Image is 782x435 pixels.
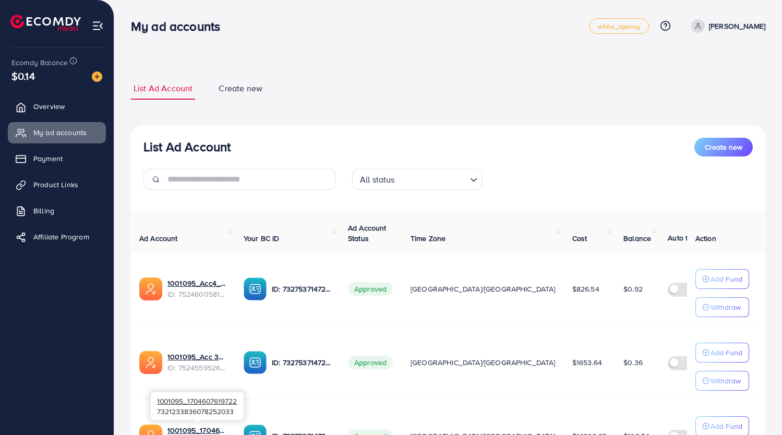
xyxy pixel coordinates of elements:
span: white_agency [598,23,640,30]
p: Withdraw [711,374,741,387]
img: ic-ba-acc.ded83a64.svg [244,351,267,374]
span: Approved [348,356,393,369]
a: [PERSON_NAME] [687,19,765,33]
a: white_agency [589,18,649,34]
p: Add Fund [711,420,742,432]
img: menu [92,20,104,32]
span: Time Zone [411,233,446,244]
span: $0.36 [623,357,643,368]
p: Add Fund [711,346,742,359]
a: Product Links [8,174,106,195]
span: Create new [219,82,262,94]
span: My ad accounts [33,127,87,138]
span: $0.92 [623,284,643,294]
span: Your BC ID [244,233,280,244]
span: Payment [33,153,63,164]
button: Create new [694,138,753,156]
div: <span class='underline'>1001095_Acc 3_1751948238983</span></br>7524559526306070535 [167,352,227,373]
iframe: Chat [738,388,774,427]
span: $0.14 [11,68,35,83]
a: Billing [8,200,106,221]
p: ID: 7327537147282571265 [272,356,331,369]
input: Search for option [398,170,466,187]
span: Cost [572,233,587,244]
img: logo [10,15,81,31]
a: Payment [8,148,106,169]
span: [GEOGRAPHIC_DATA]/[GEOGRAPHIC_DATA] [411,357,556,368]
span: Create new [705,142,742,152]
span: Approved [348,282,393,296]
a: Overview [8,96,106,117]
button: Withdraw [695,371,749,391]
a: Affiliate Program [8,226,106,247]
h3: List Ad Account [143,139,231,154]
p: ID: 7327537147282571265 [272,283,331,295]
h3: My ad accounts [131,19,228,34]
span: 1001095_1704607619722 [157,396,237,406]
span: Ad Account Status [348,223,387,244]
span: List Ad Account [134,82,193,94]
p: Add Fund [711,273,742,285]
span: Ad Account [139,233,178,244]
p: [PERSON_NAME] [709,20,765,32]
span: [GEOGRAPHIC_DATA]/[GEOGRAPHIC_DATA] [411,284,556,294]
img: ic-ads-acc.e4c84228.svg [139,277,162,300]
span: Action [695,233,716,244]
button: Withdraw [695,297,749,317]
img: image [92,71,102,82]
span: Ecomdy Balance [11,57,68,68]
button: Add Fund [695,343,749,362]
span: $826.54 [572,284,599,294]
p: Withdraw [711,301,741,313]
div: <span class='underline'>1001095_Acc4_1751957612300</span></br>7524600581361696769 [167,278,227,299]
a: My ad accounts [8,122,106,143]
div: 7321233836078252033 [151,392,244,420]
span: $1653.64 [572,357,602,368]
a: 1001095_Acc 3_1751948238983 [167,352,227,362]
img: ic-ads-acc.e4c84228.svg [139,351,162,374]
span: ID: 7524559526306070535 [167,362,227,373]
span: ID: 7524600581361696769 [167,289,227,299]
button: Add Fund [695,269,749,289]
span: Product Links [33,179,78,190]
span: All status [358,172,397,187]
span: Balance [623,233,651,244]
span: Billing [33,206,54,216]
div: Search for option [352,169,483,190]
span: Affiliate Program [33,232,89,242]
span: Overview [33,101,65,112]
img: ic-ba-acc.ded83a64.svg [244,277,267,300]
p: Auto top-up [668,232,707,244]
a: 1001095_Acc4_1751957612300 [167,278,227,288]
